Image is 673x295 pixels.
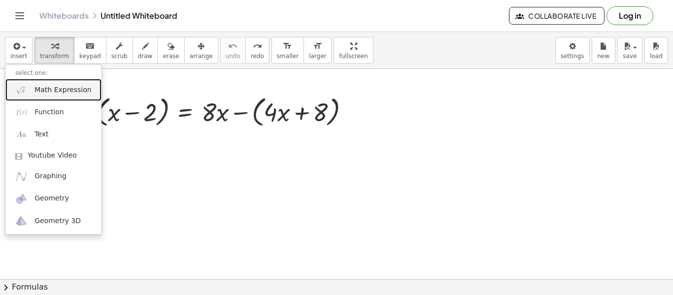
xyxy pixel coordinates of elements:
img: ggb-geometry.svg [15,193,28,205]
span: undo [226,53,240,60]
a: Graphing [5,165,101,188]
a: Geometry [5,188,101,210]
button: scrub [106,37,133,64]
button: new [592,37,615,64]
button: load [644,37,668,64]
span: transform [40,53,69,60]
span: Text [34,130,48,139]
span: Function [34,107,64,117]
button: format_sizesmaller [271,37,304,64]
button: Toggle navigation [12,8,28,24]
a: Text [5,124,101,146]
span: draw [138,53,153,60]
button: save [617,37,642,64]
span: Collaborate Live [517,11,596,20]
button: arrange [184,37,218,64]
img: ggb-3d.svg [15,215,28,227]
li: select one: [5,67,101,79]
span: redo [251,53,264,60]
button: settings [555,37,590,64]
span: settings [561,53,584,60]
img: ggb-graphing.svg [15,170,28,183]
span: Graphing [34,171,67,181]
button: transform [34,37,74,64]
button: fullscreen [334,37,373,64]
i: keyboard [85,40,95,52]
i: redo [253,40,262,52]
span: Math Expression [34,85,91,95]
a: Youtube Video [5,146,101,165]
span: save [623,53,637,60]
button: keyboardkeypad [74,37,106,64]
span: keypad [79,53,101,60]
span: insert [10,53,27,60]
i: format_size [283,40,292,52]
button: erase [157,37,184,64]
a: Geometry 3D [5,210,101,232]
button: Log in [606,6,653,25]
button: insert [5,37,33,64]
i: undo [228,40,237,52]
span: fullscreen [339,53,368,60]
img: f_x.png [15,106,28,118]
span: erase [163,53,179,60]
img: sqrt_x.png [15,84,28,96]
span: Youtube Video [28,151,77,161]
button: redoredo [245,37,269,64]
a: Math Expression [5,79,101,101]
button: format_sizelarger [303,37,332,64]
span: new [597,53,609,60]
span: Geometry 3D [34,216,81,226]
span: load [650,53,663,60]
button: undoundo [220,37,246,64]
a: Whiteboards [39,11,89,21]
button: draw [133,37,158,64]
button: Collaborate Live [509,7,605,25]
span: scrub [111,53,128,60]
span: Geometry [34,194,69,203]
span: smaller [277,53,299,60]
a: Function [5,101,101,123]
span: larger [309,53,326,60]
i: format_size [313,40,322,52]
span: arrange [190,53,213,60]
img: Aa.png [15,129,28,141]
